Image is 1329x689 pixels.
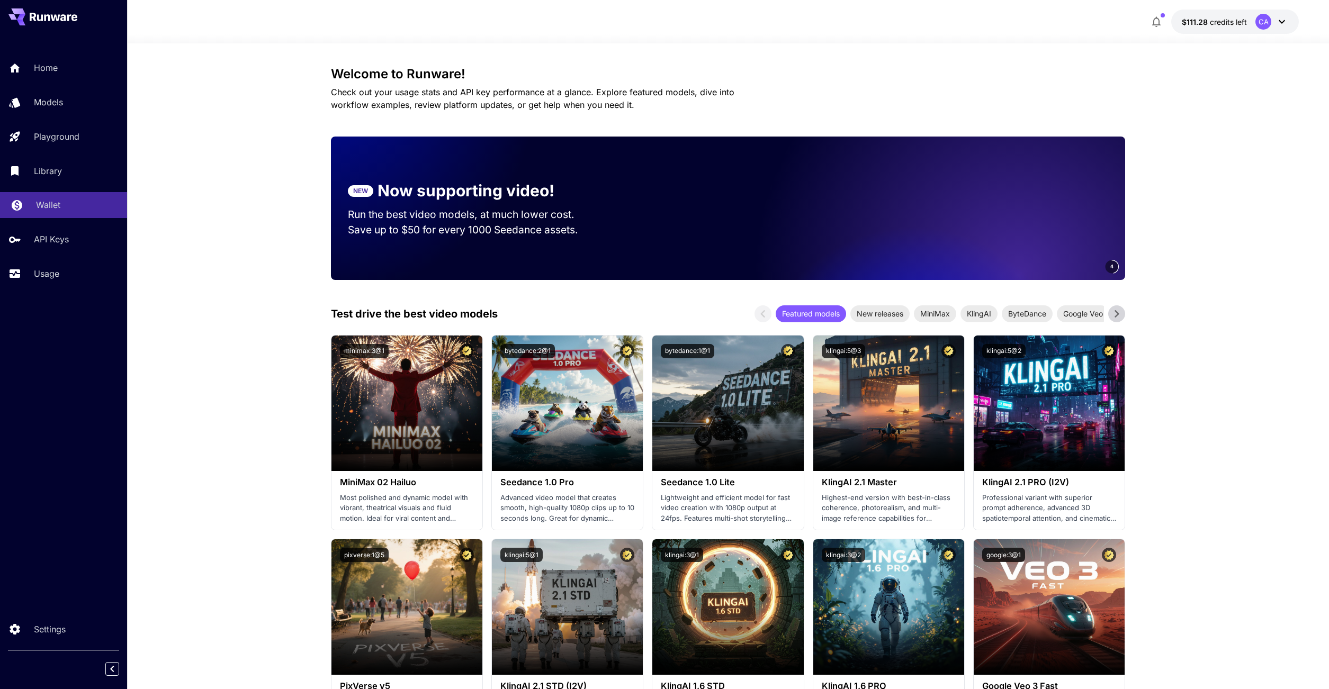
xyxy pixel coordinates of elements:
[982,493,1116,524] p: Professional variant with superior prompt adherence, advanced 3D spatiotemporal attention, and ci...
[960,305,998,322] div: KlingAI
[982,344,1026,358] button: klingai:5@2
[661,548,703,562] button: klingai:3@1
[500,548,543,562] button: klingai:5@1
[331,306,498,322] p: Test drive the best video models
[941,548,956,562] button: Certified Model – Vetted for best performance and includes a commercial license.
[331,336,482,471] img: alt
[340,344,389,358] button: minimax:3@1
[340,548,389,562] button: pixverse:1@5
[982,477,1116,487] h3: KlingAI 2.1 PRO (I2V)
[1002,305,1053,322] div: ByteDance
[492,539,643,675] img: alt
[1057,308,1109,319] span: Google Veo
[822,493,956,524] p: Highest-end version with best-in-class coherence, photorealism, and multi-image reference capabil...
[1110,262,1114,270] span: 4
[822,477,956,487] h3: KlingAI 2.1 Master
[1171,10,1299,34] button: $111.2783CA
[776,305,846,322] div: Featured models
[500,493,634,524] p: Advanced video model that creates smooth, high-quality 1080p clips up to 10 seconds long. Great f...
[1057,305,1109,322] div: Google Veo
[34,233,69,246] p: API Keys
[1182,17,1210,26] span: $111.28
[1255,14,1271,30] div: CA
[348,207,595,222] p: Run the best video models, at much lower cost.
[776,308,846,319] span: Featured models
[974,539,1125,675] img: alt
[781,548,795,562] button: Certified Model – Vetted for best performance and includes a commercial license.
[914,305,956,322] div: MiniMax
[331,87,734,110] span: Check out your usage stats and API key performance at a glance. Explore featured models, dive int...
[914,308,956,319] span: MiniMax
[974,336,1125,471] img: alt
[1002,308,1053,319] span: ByteDance
[652,336,803,471] img: alt
[105,662,119,676] button: Collapse sidebar
[348,222,595,238] p: Save up to $50 for every 1000 Seedance assets.
[781,344,795,358] button: Certified Model – Vetted for best performance and includes a commercial license.
[353,186,368,196] p: NEW
[960,308,998,319] span: KlingAI
[460,548,474,562] button: Certified Model – Vetted for best performance and includes a commercial license.
[850,308,910,319] span: New releases
[822,344,865,358] button: klingai:5@3
[492,336,643,471] img: alt
[661,344,714,358] button: bytedance:1@1
[34,623,66,636] p: Settings
[500,344,555,358] button: bytedance:2@1
[1210,17,1247,26] span: credits left
[850,305,910,322] div: New releases
[620,344,634,358] button: Certified Model – Vetted for best performance and includes a commercial license.
[36,198,60,211] p: Wallet
[340,493,474,524] p: Most polished and dynamic model with vibrant, theatrical visuals and fluid motion. Ideal for vira...
[340,477,474,487] h3: MiniMax 02 Hailuo
[620,548,634,562] button: Certified Model – Vetted for best performance and includes a commercial license.
[500,477,634,487] h3: Seedance 1.0 Pro
[34,61,58,74] p: Home
[941,344,956,358] button: Certified Model – Vetted for best performance and includes a commercial license.
[661,493,795,524] p: Lightweight and efficient model for fast video creation with 1080p output at 24fps. Features mult...
[822,548,865,562] button: klingai:3@2
[652,539,803,675] img: alt
[378,179,554,203] p: Now supporting video!
[661,477,795,487] h3: Seedance 1.0 Lite
[813,336,964,471] img: alt
[113,659,127,678] div: Collapse sidebar
[1102,548,1116,562] button: Certified Model – Vetted for best performance and includes a commercial license.
[331,539,482,675] img: alt
[331,67,1125,81] h3: Welcome to Runware!
[813,539,964,675] img: alt
[34,96,63,108] p: Models
[34,267,59,280] p: Usage
[982,548,1025,562] button: google:3@1
[34,130,79,143] p: Playground
[1102,344,1116,358] button: Certified Model – Vetted for best performance and includes a commercial license.
[1182,16,1247,28] div: $111.2783
[34,165,62,177] p: Library
[460,344,474,358] button: Certified Model – Vetted for best performance and includes a commercial license.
